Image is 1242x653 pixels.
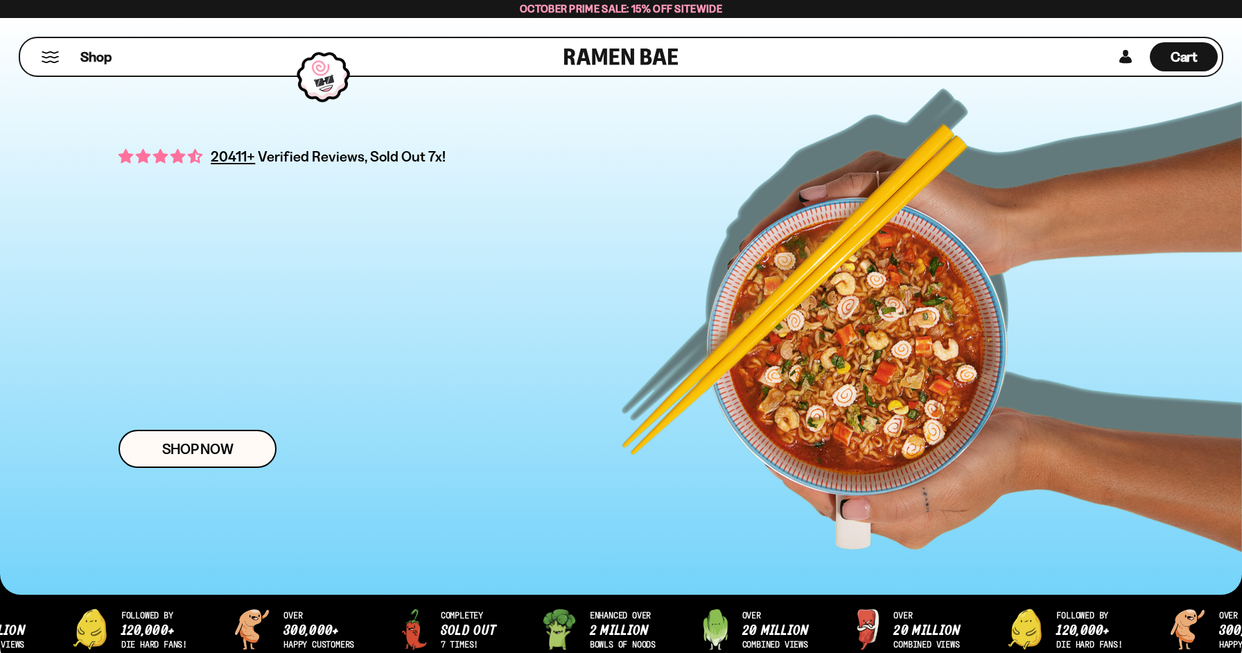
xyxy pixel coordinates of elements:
[80,42,112,71] a: Shop
[211,146,255,167] span: 20411+
[258,148,446,165] span: Verified Reviews, Sold Out 7x!
[520,2,722,15] span: October Prime Sale: 15% off Sitewide
[1150,38,1218,76] div: Cart
[80,48,112,67] span: Shop
[1171,49,1198,65] span: Cart
[41,51,60,63] button: Mobile Menu Trigger
[119,430,277,468] a: Shop Now
[162,442,234,456] span: Shop Now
